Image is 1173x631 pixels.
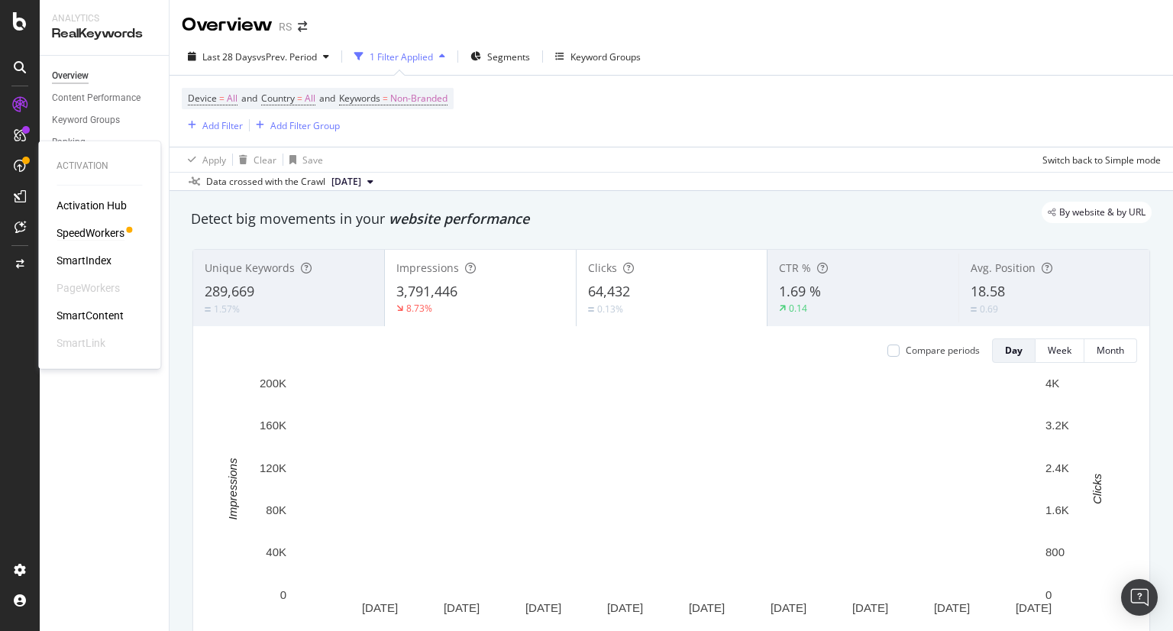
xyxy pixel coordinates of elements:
[525,601,561,614] text: [DATE]
[260,461,286,474] text: 120K
[1045,377,1059,390] text: 4K
[1042,202,1152,223] div: legacy label
[52,112,158,128] a: Keyword Groups
[205,282,254,300] span: 289,669
[206,175,325,189] div: Data crossed with the Crawl
[1045,588,1052,601] text: 0
[319,92,335,105] span: and
[270,119,340,132] div: Add Filter Group
[971,307,977,312] img: Equal
[1005,344,1023,357] div: Day
[1059,208,1146,217] span: By website & by URL
[52,134,158,150] a: Ranking
[57,308,124,323] a: SmartContent
[771,601,806,614] text: [DATE]
[57,253,111,268] div: SmartIndex
[1121,579,1158,616] div: Open Intercom Messenger
[464,44,536,69] button: Segments
[188,92,217,105] span: Device
[487,50,530,63] span: Segments
[390,88,448,109] span: Non-Branded
[266,545,286,558] text: 40K
[789,302,807,315] div: 0.14
[1084,338,1137,363] button: Month
[980,303,998,315] div: 0.69
[52,68,89,84] div: Overview
[570,50,641,63] div: Keyword Groups
[348,44,451,69] button: 1 Filter Applied
[298,21,307,32] div: arrow-right-arrow-left
[1042,154,1161,167] div: Switch back to Simple mode
[257,50,317,63] span: vs Prev. Period
[331,175,361,189] span: 2025 Aug. 30th
[260,419,286,432] text: 160K
[305,88,315,109] span: All
[1036,147,1161,172] button: Switch back to Simple mode
[280,588,286,601] text: 0
[279,19,292,34] div: RS
[588,282,630,300] span: 64,432
[1048,344,1071,357] div: Week
[202,50,257,63] span: Last 28 Days
[250,116,340,134] button: Add Filter Group
[205,307,211,312] img: Equal
[302,154,323,167] div: Save
[689,601,725,614] text: [DATE]
[971,260,1036,275] span: Avg. Position
[205,260,295,275] span: Unique Keywords
[1045,419,1069,432] text: 3.2K
[1097,344,1124,357] div: Month
[297,92,302,105] span: =
[233,147,276,172] button: Clear
[549,44,647,69] button: Keyword Groups
[261,92,295,105] span: Country
[57,280,120,296] div: PageWorkers
[588,307,594,312] img: Equal
[779,260,811,275] span: CTR %
[202,119,243,132] div: Add Filter
[182,44,335,69] button: Last 28 DaysvsPrev. Period
[52,134,86,150] div: Ranking
[57,160,142,173] div: Activation
[1045,461,1069,474] text: 2.4K
[214,303,240,315] div: 1.57%
[906,344,980,357] div: Compare periods
[227,88,238,109] span: All
[1091,473,1104,503] text: Clicks
[52,90,158,106] a: Content Performance
[325,173,380,191] button: [DATE]
[52,112,120,128] div: Keyword Groups
[266,503,286,516] text: 80K
[283,147,323,172] button: Save
[588,260,617,275] span: Clicks
[254,154,276,167] div: Clear
[934,601,970,614] text: [DATE]
[182,12,273,38] div: Overview
[852,601,888,614] text: [DATE]
[339,92,380,105] span: Keywords
[396,282,457,300] span: 3,791,446
[57,225,124,241] a: SpeedWorkers
[992,338,1036,363] button: Day
[52,68,158,84] a: Overview
[52,12,157,25] div: Analytics
[202,154,226,167] div: Apply
[260,377,286,390] text: 200K
[241,92,257,105] span: and
[219,92,225,105] span: =
[971,282,1005,300] span: 18.58
[57,198,127,213] a: Activation Hub
[370,50,433,63] div: 1 Filter Applied
[52,25,157,43] div: RealKeywords
[779,282,821,300] span: 1.69 %
[182,116,243,134] button: Add Filter
[57,335,105,351] div: SmartLink
[1045,545,1065,558] text: 800
[1045,503,1069,516] text: 1.6K
[597,303,623,315] div: 0.13%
